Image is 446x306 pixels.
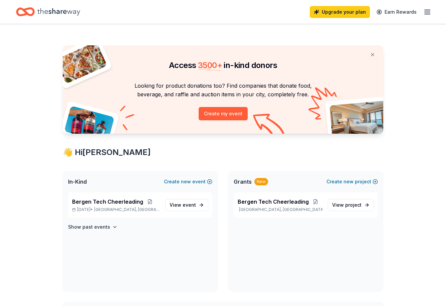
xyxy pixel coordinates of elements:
[332,201,362,209] span: View
[326,178,378,186] button: Createnewproject
[253,114,286,139] img: Curvy arrow
[234,178,252,186] span: Grants
[165,199,208,211] a: View event
[310,6,370,18] a: Upgrade your plan
[16,4,80,20] a: Home
[373,6,421,18] a: Earn Rewards
[169,60,277,70] span: Access in-kind donors
[181,178,191,186] span: new
[71,81,375,99] p: Looking for product donations too? Find companies that donate food, beverage, and raffle and auct...
[183,202,196,208] span: event
[345,202,362,208] span: project
[72,198,143,206] span: Bergen Tech Cheerleading
[344,178,354,186] span: new
[328,199,374,211] a: View project
[55,41,107,84] img: Pizza
[198,60,222,70] span: 3500 +
[238,207,322,212] p: [GEOGRAPHIC_DATA], [GEOGRAPHIC_DATA]
[94,207,160,212] span: [GEOGRAPHIC_DATA], [GEOGRAPHIC_DATA]
[164,178,212,186] button: Createnewevent
[72,207,160,212] p: [DATE] •
[170,201,196,209] span: View
[68,223,118,231] button: Show past events
[238,198,309,206] span: Bergen Tech Cheerleading
[63,147,383,158] div: 👋 Hi [PERSON_NAME]
[68,178,87,186] span: In-Kind
[68,223,110,231] h4: Show past events
[199,107,248,120] button: Create my event
[254,178,268,185] div: New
